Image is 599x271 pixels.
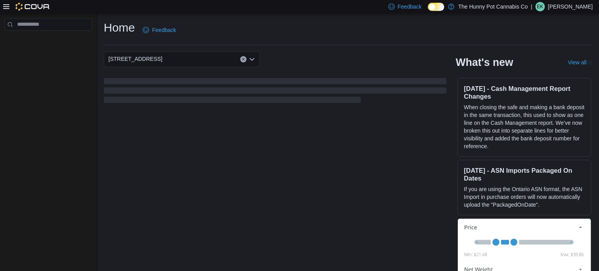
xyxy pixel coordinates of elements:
p: When closing the safe and making a bank deposit in the same transaction, this used to show as one... [464,103,585,150]
p: [PERSON_NAME] [548,2,593,11]
h1: Home [104,20,135,35]
div: Elizabeth Kettlehut [535,2,545,11]
span: [STREET_ADDRESS] [108,54,162,64]
h3: [DATE] - Cash Management Report Changes [464,85,585,100]
input: Dark Mode [428,3,444,11]
h2: What's new [456,56,513,69]
svg: External link [588,60,593,65]
button: Open list of options [249,56,255,62]
img: Cova [16,3,50,11]
span: Feedback [152,26,176,34]
h3: [DATE] - ASN Imports Packaged On Dates [464,166,585,182]
button: Clear input [240,56,246,62]
span: Feedback [398,3,422,11]
span: Loading [104,80,447,105]
p: If you are using the Ontario ASN format, the ASN Import in purchase orders will now automatically... [464,185,585,209]
a: Feedback [140,22,179,38]
p: | [531,2,532,11]
a: View allExternal link [568,59,593,66]
p: The Hunny Pot Cannabis Co [458,2,528,11]
nav: Complex example [5,32,92,51]
span: EK [537,2,543,11]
